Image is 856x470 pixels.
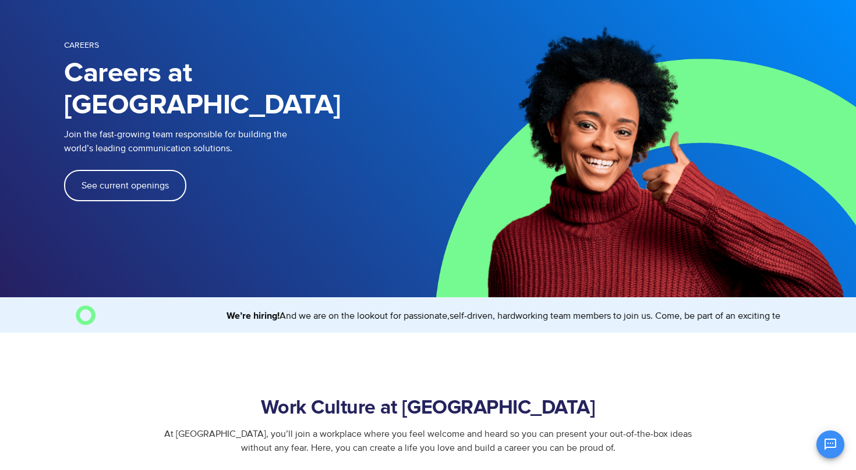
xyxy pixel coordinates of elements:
[64,127,411,155] p: Join the fast-growing team responsible for building the world’s leading communication solutions.
[214,311,267,321] strong: We’re hiring!
[164,428,692,454] span: At [GEOGRAPHIC_DATA], you’ll join a workplace where you feel welcome and heard so you can present...
[101,397,755,420] h2: Work Culture at [GEOGRAPHIC_DATA]
[82,181,169,190] span: See current openings
[64,170,186,201] a: See current openings
[101,309,781,323] marquee: And we are on the lookout for passionate,self-driven, hardworking team members to join us. Come, ...
[64,58,428,122] h1: Careers at [GEOGRAPHIC_DATA]
[64,40,99,50] span: Careers
[816,430,844,458] button: Open chat
[76,305,95,325] img: O Image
